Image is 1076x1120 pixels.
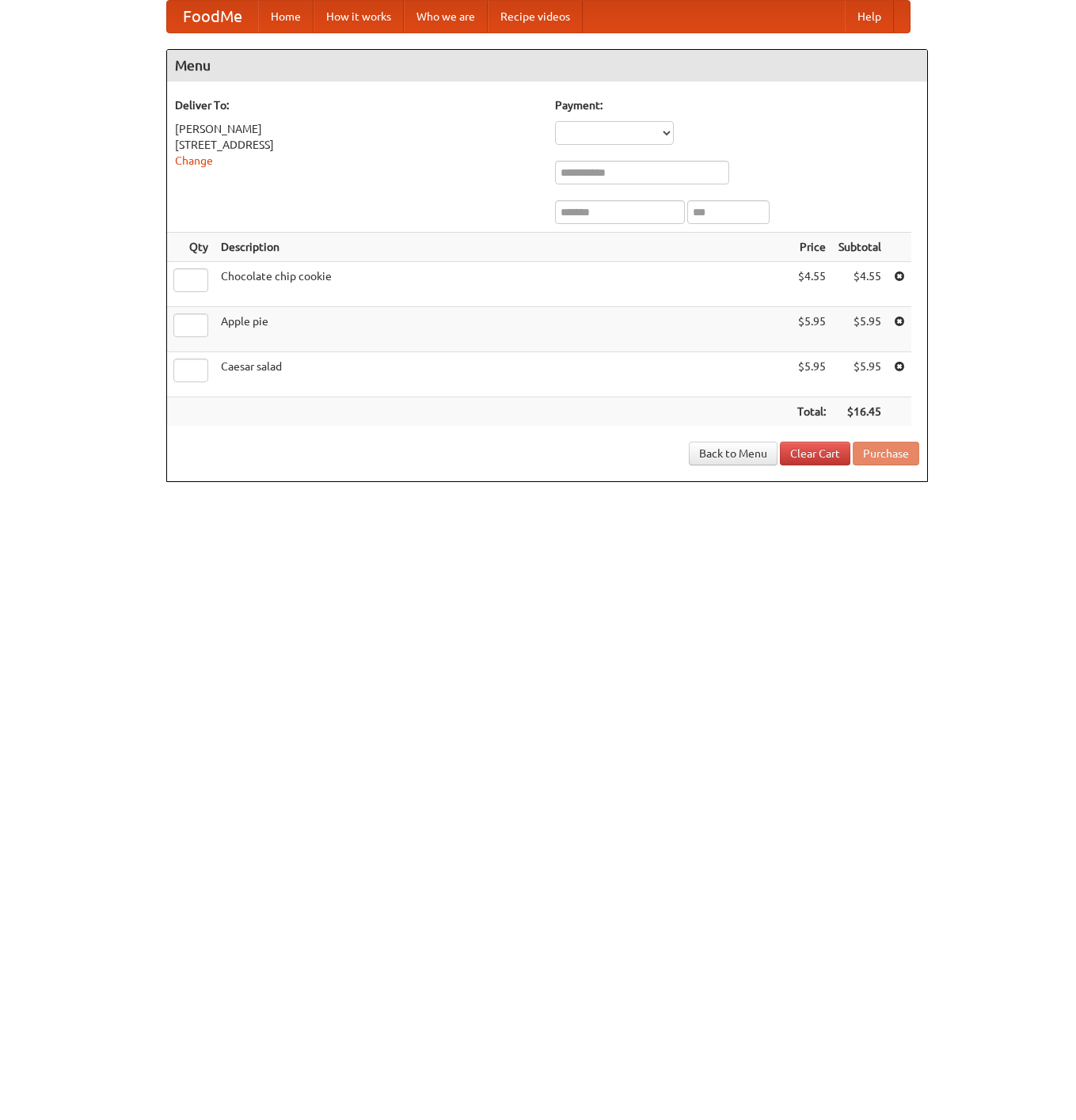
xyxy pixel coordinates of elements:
[215,352,791,397] td: Caesar salad
[314,1,404,32] a: How it works
[832,262,888,307] td: $4.55
[258,1,314,32] a: Home
[215,233,791,262] th: Description
[791,307,832,352] td: $5.95
[832,352,888,397] td: $5.95
[791,262,832,307] td: $4.55
[832,397,888,427] th: $16.45
[791,233,832,262] th: Price
[488,1,583,32] a: Recipe videos
[175,97,539,113] h5: Deliver To:
[175,137,539,153] div: [STREET_ADDRESS]
[167,1,258,32] a: FoodMe
[175,121,539,137] div: [PERSON_NAME]
[791,397,832,427] th: Total:
[791,352,832,397] td: $5.95
[555,97,919,113] h5: Payment:
[853,442,919,465] button: Purchase
[215,262,791,307] td: Chocolate chip cookie
[175,154,213,167] a: Change
[404,1,488,32] a: Who we are
[689,442,778,465] a: Back to Menu
[845,1,894,32] a: Help
[215,307,791,352] td: Apple pie
[167,233,215,262] th: Qty
[167,50,927,82] h4: Menu
[832,307,888,352] td: $5.95
[780,442,850,465] a: Clear Cart
[832,233,888,262] th: Subtotal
